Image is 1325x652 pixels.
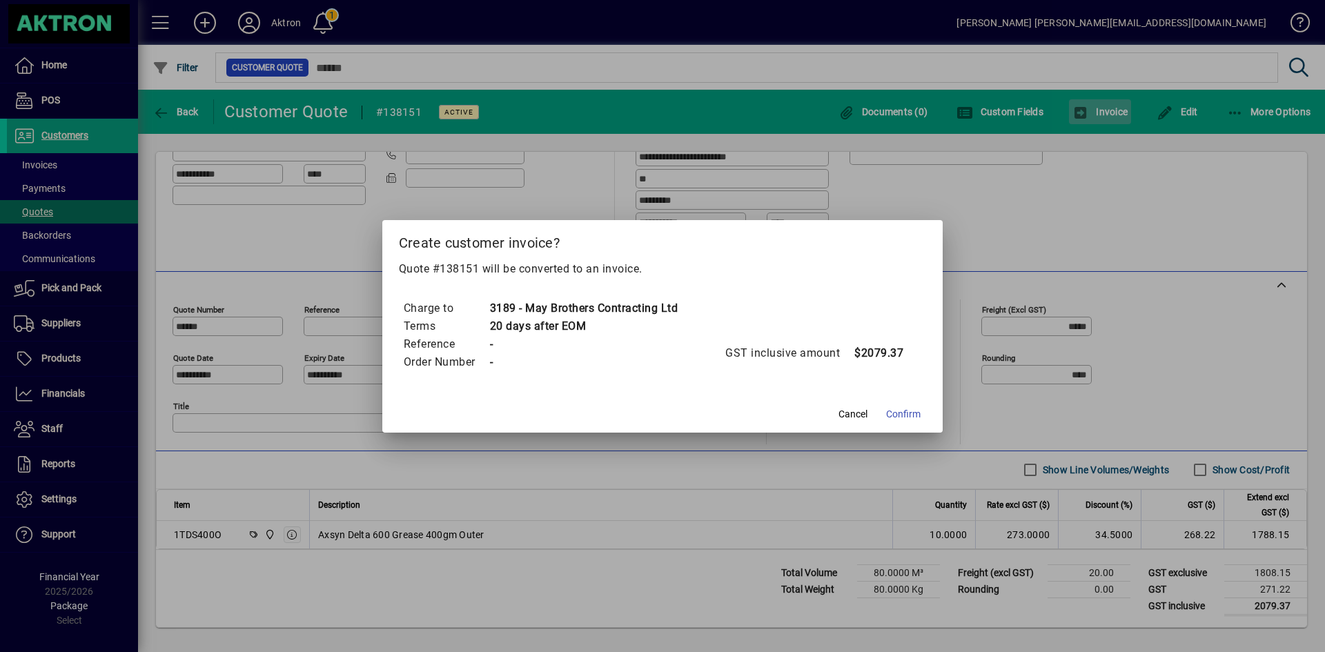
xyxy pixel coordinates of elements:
[838,407,867,422] span: Cancel
[382,220,943,260] h2: Create customer invoice?
[403,317,489,335] td: Terms
[403,335,489,353] td: Reference
[399,261,927,277] p: Quote #138151 will be converted to an invoice.
[489,335,678,353] td: -
[403,299,489,317] td: Charge to
[881,402,926,427] button: Confirm
[854,344,909,362] td: $2079.37
[886,407,921,422] span: Confirm
[489,353,678,371] td: -
[489,299,678,317] td: 3189 - May Brothers Contracting Ltd
[725,344,854,362] td: GST inclusive amount
[403,353,489,371] td: Order Number
[489,317,678,335] td: 20 days after EOM
[831,402,875,427] button: Cancel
